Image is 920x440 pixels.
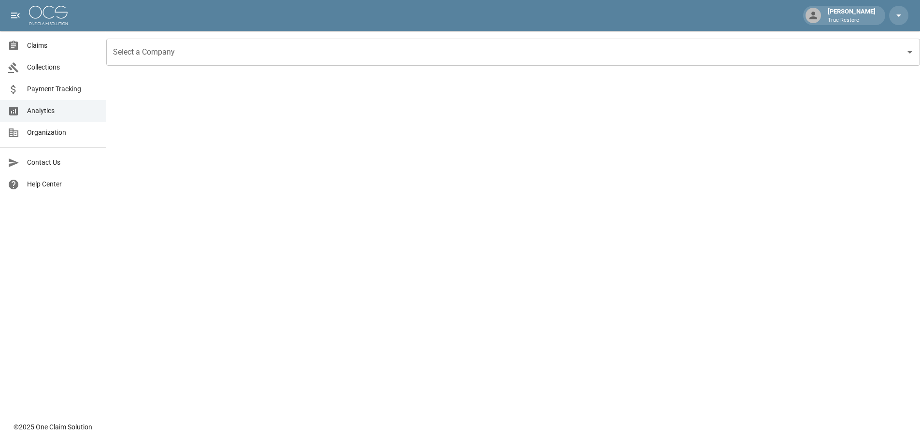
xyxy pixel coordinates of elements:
span: Collections [27,62,98,72]
span: Contact Us [27,157,98,168]
span: Help Center [27,179,98,189]
span: Claims [27,41,98,51]
div: [PERSON_NAME] [824,7,879,24]
img: ocs-logo-white-transparent.png [29,6,68,25]
p: True Restore [828,16,876,25]
div: © 2025 One Claim Solution [14,422,92,432]
span: Analytics [27,106,98,116]
span: Organization [27,128,98,138]
button: open drawer [6,6,25,25]
button: Open [903,45,917,59]
span: Payment Tracking [27,84,98,94]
